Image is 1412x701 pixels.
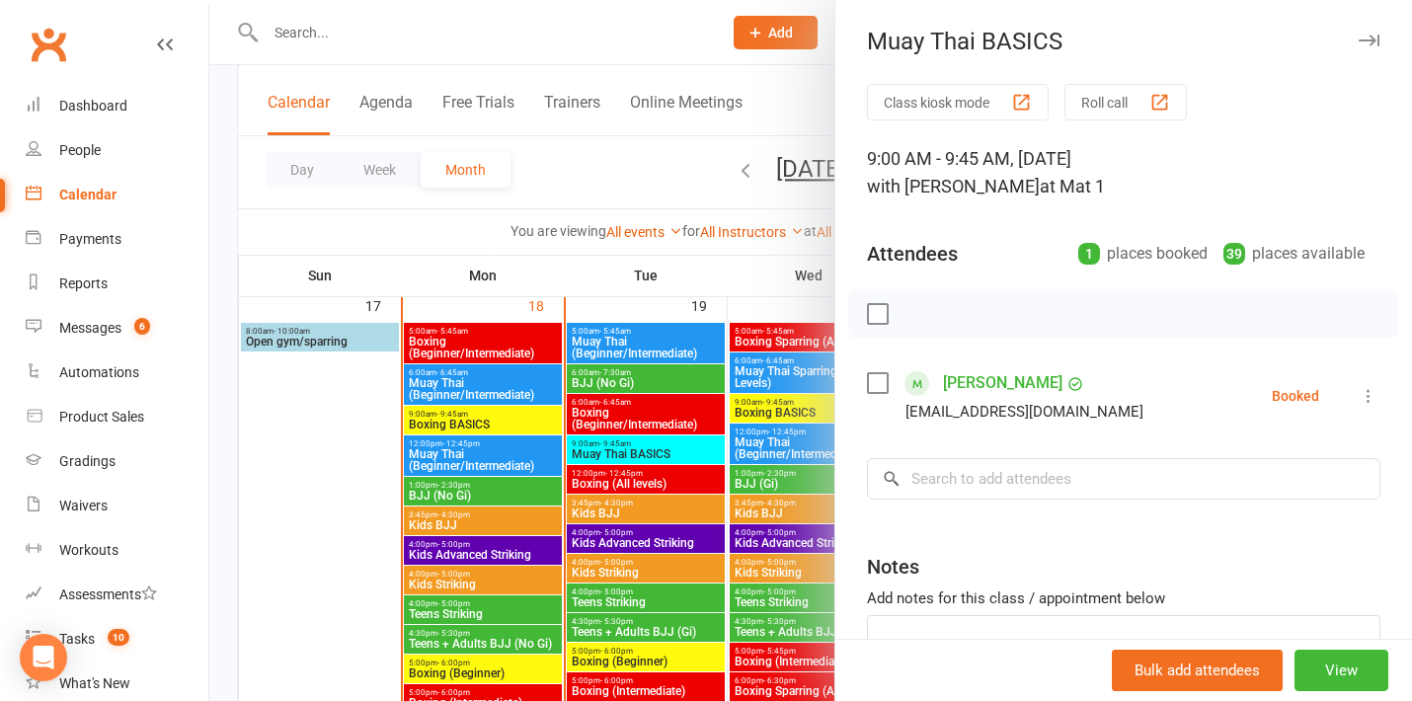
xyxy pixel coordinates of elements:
[26,439,208,484] a: Gradings
[26,484,208,528] a: Waivers
[59,275,108,291] div: Reports
[24,20,73,69] a: Clubworx
[26,617,208,662] a: Tasks 10
[867,176,1040,196] span: with [PERSON_NAME]
[59,364,139,380] div: Automations
[867,145,1380,200] div: 9:00 AM - 9:45 AM, [DATE]
[26,306,208,350] a: Messages 6
[905,399,1143,425] div: [EMAIL_ADDRESS][DOMAIN_NAME]
[867,553,919,581] div: Notes
[867,586,1380,610] div: Add notes for this class / appointment below
[867,240,958,268] div: Attendees
[867,458,1380,500] input: Search to add attendees
[59,409,144,425] div: Product Sales
[59,187,117,202] div: Calendar
[1064,84,1187,120] button: Roll call
[59,98,127,114] div: Dashboard
[26,128,208,173] a: People
[134,318,150,335] span: 6
[1223,240,1365,268] div: places available
[59,320,121,336] div: Messages
[26,573,208,617] a: Assessments
[59,586,157,602] div: Assessments
[26,84,208,128] a: Dashboard
[1294,650,1388,691] button: View
[59,142,101,158] div: People
[108,629,129,646] span: 10
[59,453,116,469] div: Gradings
[1112,650,1283,691] button: Bulk add attendees
[26,395,208,439] a: Product Sales
[1078,240,1208,268] div: places booked
[59,231,121,247] div: Payments
[59,542,118,558] div: Workouts
[1272,389,1319,403] div: Booked
[835,28,1412,55] div: Muay Thai BASICS
[20,634,67,681] div: Open Intercom Messenger
[26,262,208,306] a: Reports
[59,498,108,513] div: Waivers
[867,84,1049,120] button: Class kiosk mode
[1040,176,1105,196] span: at Mat 1
[1078,243,1100,265] div: 1
[59,675,130,691] div: What's New
[1223,243,1245,265] div: 39
[26,217,208,262] a: Payments
[26,350,208,395] a: Automations
[943,367,1062,399] a: [PERSON_NAME]
[59,631,95,647] div: Tasks
[26,528,208,573] a: Workouts
[26,173,208,217] a: Calendar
